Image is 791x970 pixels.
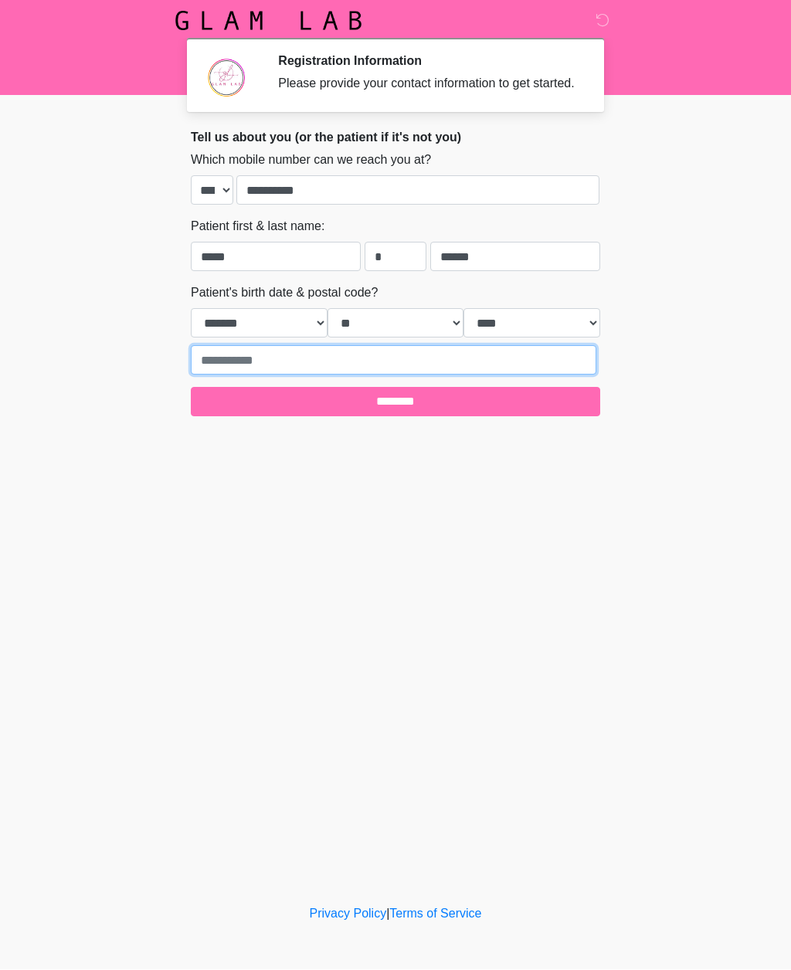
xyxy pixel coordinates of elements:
label: Which mobile number can we reach you at? [191,151,431,170]
a: Privacy Policy [310,907,387,921]
h2: Tell us about you (or the patient if it's not you) [191,131,600,145]
label: Patient first & last name: [191,218,324,236]
div: Please provide your contact information to get started. [278,75,577,93]
a: | [386,907,389,921]
img: Agent Avatar [202,54,249,100]
a: Terms of Service [389,907,481,921]
img: Glam Lab Logo [175,12,362,31]
h2: Registration Information [278,54,577,69]
label: Patient's birth date & postal code? [191,284,378,303]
